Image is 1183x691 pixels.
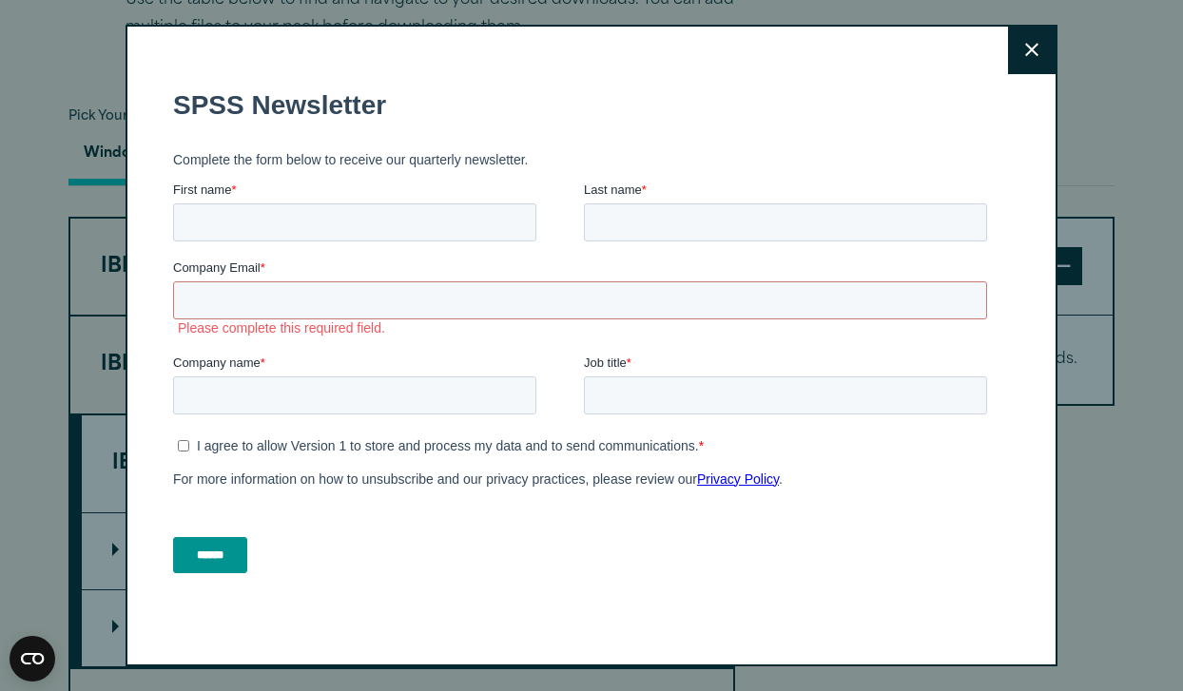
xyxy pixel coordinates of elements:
[10,636,55,681] div: CookieBot Widget Contents
[411,283,454,298] span: Job title
[173,72,995,589] iframe: Form 0
[411,110,469,125] span: Last name
[524,399,606,414] a: Privacy Policy
[10,636,55,681] button: Open CMP widget
[24,366,526,381] p: I agree to allow Version 1 to store and process my data and to send communications.
[5,247,822,264] label: Please complete this required field.
[5,368,16,379] input: I agree to allow Version 1 to store and process my data and to send communications.*
[10,636,55,681] svg: CookieBot Widget Icon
